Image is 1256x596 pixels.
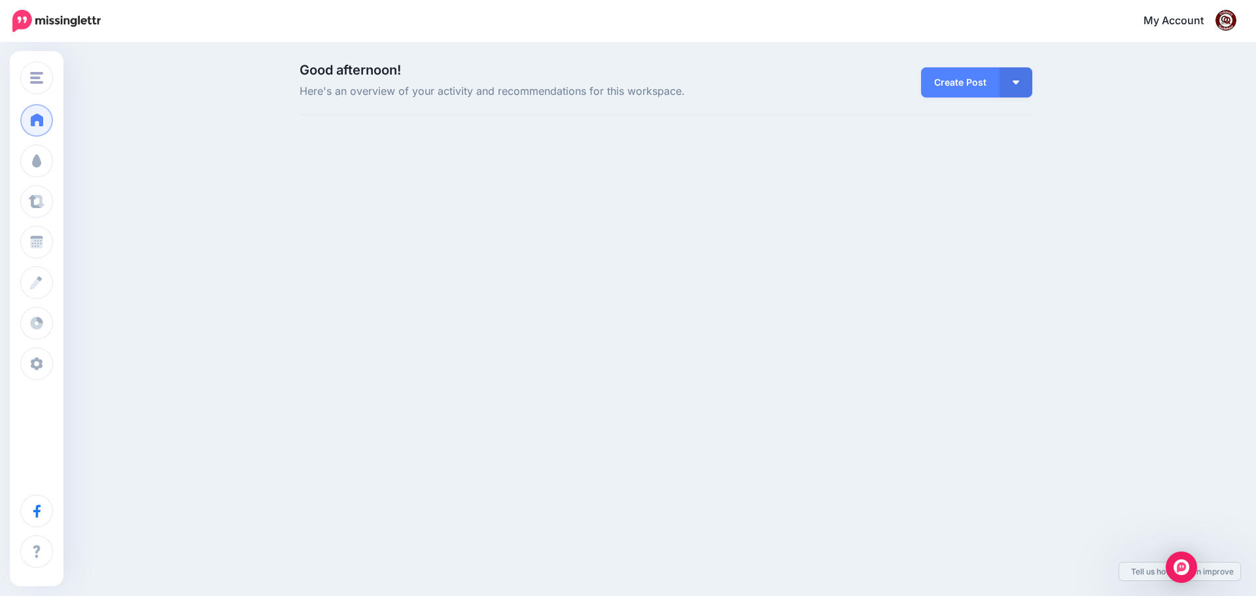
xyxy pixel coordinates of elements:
span: Here's an overview of your activity and recommendations for this workspace. [300,83,782,100]
span: Good afternoon! [300,62,401,78]
a: Create Post [921,67,1000,97]
a: My Account [1130,5,1236,37]
img: arrow-down-white.png [1013,80,1019,84]
img: menu.png [30,72,43,84]
a: Tell us how we can improve [1119,563,1240,580]
div: Open Intercom Messenger [1166,552,1197,583]
img: Missinglettr [12,10,101,32]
